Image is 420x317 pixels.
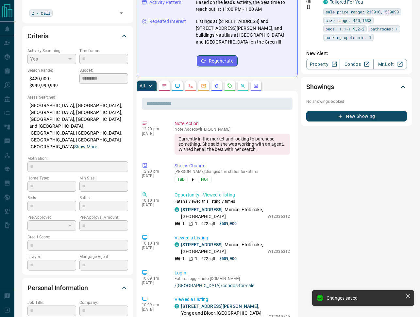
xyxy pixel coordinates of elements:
button: Show More [74,143,97,150]
span: 2 - Call [32,10,50,16]
p: [GEOGRAPHIC_DATA], [GEOGRAPHIC_DATA], [GEOGRAPHIC_DATA], [GEOGRAPHIC_DATA], [GEOGRAPHIC_DATA], [G... [27,100,128,152]
svg: Opportunities [240,83,245,88]
p: W12336312 [268,214,290,219]
div: Yes [27,54,76,64]
h2: Personal Information [27,283,88,293]
p: $589,900 [219,221,237,227]
div: condos.ca [175,304,179,308]
p: $589,900 [219,256,237,262]
a: [STREET_ADDRESS] [181,207,223,212]
p: Budget: [79,67,128,73]
p: [DATE] [142,246,165,250]
span: beds: 1.1-1.9,2-2 [326,26,364,32]
p: 1 [195,256,197,262]
p: Min Size: [79,175,128,181]
p: [DATE] [142,174,165,178]
button: New Showing [306,111,407,121]
p: Actively Searching: [27,48,76,54]
p: Company: [79,300,128,306]
p: Repeated Interest [149,18,186,25]
p: 12:20 pm [142,127,165,131]
p: Home Type: [27,175,76,181]
span: parking spots min: 1 [326,34,371,41]
p: Note Action [175,120,290,127]
span: bathrooms: 1 [370,26,398,32]
button: Open [117,9,126,18]
p: [DATE] [142,203,165,207]
p: Note Added by [PERSON_NAME] [175,127,290,132]
p: Motivation: [27,156,128,161]
p: All [140,84,145,88]
svg: Lead Browsing Activity [175,83,180,88]
a: Mr.Loft [373,59,407,69]
button: Regenerate [197,55,238,66]
p: Credit Score: [27,234,128,240]
p: Listings at [STREET_ADDRESS] and [STREET_ADDRESS][PERSON_NAME], and buildings Nautilus at [GEOGRA... [196,18,292,46]
p: Viewed a Listing [175,296,290,303]
p: W12336312 [268,249,290,254]
svg: Listing Alerts [214,83,219,88]
p: Fatana viewed this listing 7 times [175,198,290,204]
p: 10:10 am [142,241,165,246]
p: Opportunity - Viewed a listing [175,192,290,198]
p: Beds: [27,195,76,201]
p: [DATE] [142,281,165,285]
svg: Notes [162,83,167,88]
div: Personal Information [27,280,128,296]
p: Lawyer: [27,254,76,260]
div: Criteria [27,28,128,44]
p: , Mimico, Etobicoke, [GEOGRAPHIC_DATA] [181,206,264,220]
a: Property [306,59,340,69]
a: [STREET_ADDRESS][PERSON_NAME] [181,304,258,309]
span: HOT [201,176,209,183]
svg: Agent Actions [253,83,259,88]
p: 1 [182,256,185,262]
p: 10:10 am [142,198,165,203]
p: Status Change [175,162,290,169]
div: Currently in the market and looking to purchase something. She said she was working with an agent... [175,134,290,155]
p: Login [175,270,290,276]
p: Viewed a Listing [175,234,290,241]
div: condos.ca [175,207,179,212]
p: Search Range: [27,67,76,73]
p: $420,000 - $999,999,999 [27,73,76,91]
p: Areas Searched: [27,94,128,100]
a: Condos [340,59,373,69]
p: Mortgage Agent: [79,254,128,260]
p: , Mimico, Etobicoke, [GEOGRAPHIC_DATA] [181,241,264,255]
p: Pre-Approval Amount: [79,214,128,220]
div: condos.ca [175,242,179,247]
p: 10:09 am [142,303,165,307]
p: Pre-Approved: [27,214,76,220]
p: 12:20 pm [142,169,165,174]
p: Job Title: [27,300,76,306]
p: [DATE] [142,307,165,312]
p: 622 sqft [201,221,215,227]
p: 622 sqft [201,256,215,262]
span: TBD [177,176,185,183]
a: [STREET_ADDRESS] [181,242,223,247]
p: Fatana logged into [DOMAIN_NAME] [175,276,290,281]
svg: Emails [201,83,206,88]
div: Changes saved [327,295,403,301]
p: 1 [182,221,185,227]
div: Showings [306,79,407,95]
p: [PERSON_NAME] changed the status for Fatana [175,169,290,174]
svg: Push Notification Only [306,5,311,9]
span: sale price range: 233910,1539890 [326,9,399,15]
p: [DATE] [142,131,165,136]
p: 1 [195,221,197,227]
p: 10:09 am [142,276,165,281]
a: /[GEOGRAPHIC_DATA]/condos-for-sale [175,283,290,288]
svg: Calls [188,83,193,88]
svg: Requests [227,83,232,88]
h2: Criteria [27,31,49,41]
p: New Alert: [306,50,407,57]
h2: Showings [306,82,334,92]
p: Baths: [79,195,128,201]
p: No showings booked [306,99,407,104]
p: Timeframe: [79,48,128,54]
span: size range: 450,1538 [326,17,371,24]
